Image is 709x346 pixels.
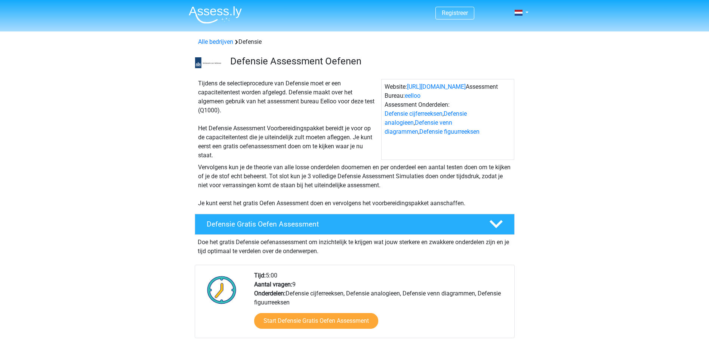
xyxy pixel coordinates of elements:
a: Registreer [442,9,468,16]
a: Defensie figuurreeksen [419,128,480,135]
a: Alle bedrijven [198,38,233,45]
b: Tijd: [254,272,266,279]
div: Website: Assessment Bureau: Assessment Onderdelen: , , , [381,79,514,160]
a: Defensie analogieen [385,110,467,126]
h3: Defensie Assessment Oefenen [230,55,509,67]
b: Onderdelen: [254,290,286,297]
div: Doe het gratis Defensie oefenassessment om inzichtelijk te krijgen wat jouw sterkere en zwakkere ... [195,235,515,256]
div: Defensie [195,37,514,46]
div: 5:00 9 Defensie cijferreeksen, Defensie analogieen, Defensie venn diagrammen, Defensie figuurreeksen [249,271,514,338]
a: eelloo [405,92,420,99]
b: Aantal vragen: [254,281,292,288]
img: Klok [203,271,241,309]
a: [URL][DOMAIN_NAME] [407,83,466,90]
a: Start Defensie Gratis Oefen Assessment [254,313,378,329]
a: Defensie venn diagrammen [385,119,452,135]
h4: Defensie Gratis Oefen Assessment [207,220,477,228]
a: Defensie Gratis Oefen Assessment [192,214,518,235]
a: Defensie cijferreeksen [385,110,443,117]
div: Tijdens de selectieprocedure van Defensie moet er een capaciteitentest worden afgelegd. Defensie ... [195,79,381,160]
img: Assessly [189,6,242,24]
div: Vervolgens kun je de theorie van alle losse onderdelen doornemen en per onderdeel een aantal test... [195,163,514,208]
